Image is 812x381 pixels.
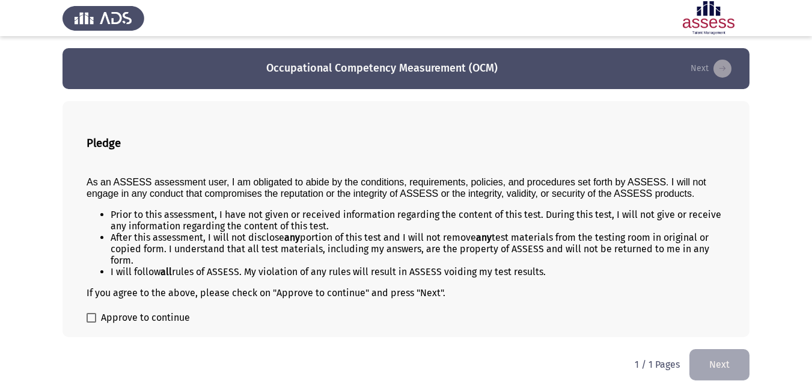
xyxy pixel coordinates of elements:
button: load next page [687,59,735,78]
b: any [476,232,492,243]
b: all [160,266,172,277]
b: any [284,232,300,243]
button: load next page [689,349,749,380]
img: Assess Talent Management logo [63,1,144,35]
div: If you agree to the above, please check on "Approve to continue" and press "Next". [87,287,725,299]
img: Assessment logo of OCM R1 ASSESS [668,1,749,35]
p: 1 / 1 Pages [635,359,680,370]
li: I will follow rules of ASSESS. My violation of any rules will result in ASSESS voiding my test re... [111,266,725,277]
li: After this assessment, I will not disclose portion of this test and I will not remove test materi... [111,232,725,266]
li: Prior to this assessment, I have not given or received information regarding the content of this ... [111,209,725,232]
span: Approve to continue [101,311,190,325]
b: Pledge [87,137,121,150]
h3: Occupational Competency Measurement (OCM) [266,61,498,76]
span: As an ASSESS assessment user, I am obligated to abide by the conditions, requirements, policies, ... [87,177,706,199]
